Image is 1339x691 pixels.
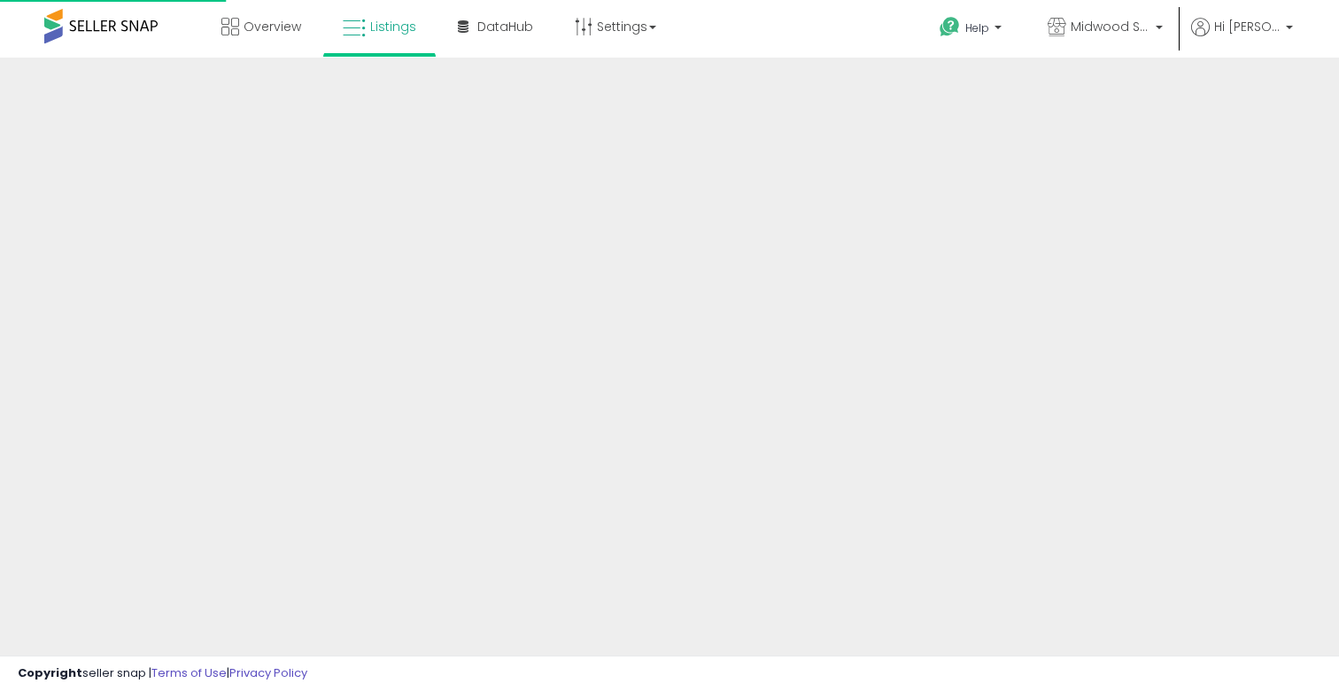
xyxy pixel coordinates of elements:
[151,664,227,681] a: Terms of Use
[370,18,416,35] span: Listings
[1191,18,1293,58] a: Hi [PERSON_NAME]
[244,18,301,35] span: Overview
[229,664,307,681] a: Privacy Policy
[965,20,989,35] span: Help
[939,16,961,38] i: Get Help
[18,665,307,682] div: seller snap | |
[18,664,82,681] strong: Copyright
[477,18,533,35] span: DataHub
[925,3,1019,58] a: Help
[1214,18,1281,35] span: Hi [PERSON_NAME]
[1071,18,1150,35] span: Midwood Soles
